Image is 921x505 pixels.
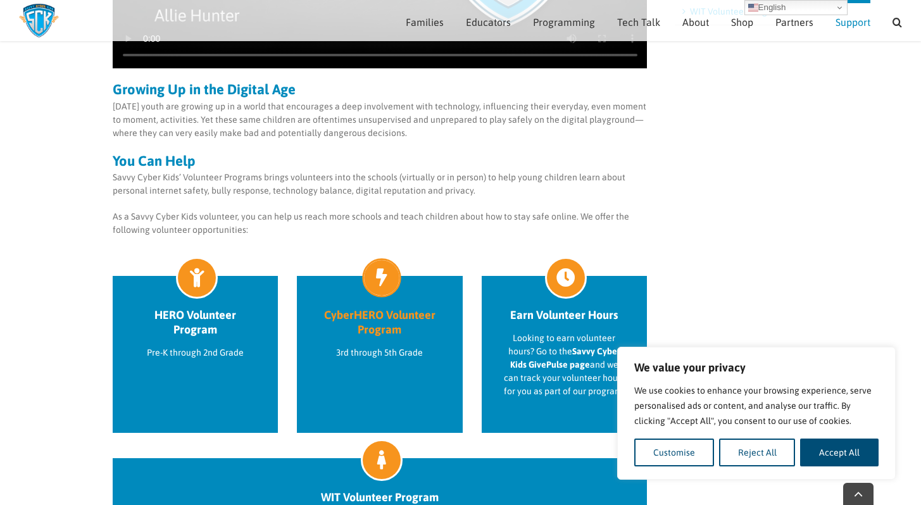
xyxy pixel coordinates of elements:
span: Educators [466,17,511,27]
span: Programming [533,17,595,27]
strong: You Can Help [113,153,196,169]
a: WIT Volunteer Program [135,490,625,504]
span: About [682,17,709,27]
p: 3rd through 5th Grade [319,346,441,359]
p: [DATE] youth are growing up in a world that encourages a deep involvement with technology, influe... [113,100,648,140]
a: Earn Volunteer Hours [504,308,625,322]
p: Savvy Cyber Kids’ Volunteer Programs brings volunteers into the schools (virtually or in person) ... [113,171,648,197]
p: Looking to earn volunteer hours? Go to the and we can track your volunteer hours for you as part ... [504,332,625,398]
p: We use cookies to enhance your browsing experience, serve personalised ads or content, and analys... [634,383,879,428]
img: Savvy Cyber Kids Logo [19,3,59,38]
button: Reject All [719,439,796,466]
img: en [748,3,758,13]
strong: Growing Up in the Digital Age [113,81,296,97]
span: Shop [731,17,753,27]
span: Families [406,17,444,27]
span: Partners [775,17,813,27]
a: CyberHERO Volunteer Program [319,308,441,337]
span: Support [836,17,870,27]
p: We value your privacy [634,360,879,375]
a: HERO Volunteer Program [135,308,256,337]
button: Accept All [800,439,879,466]
span: Tech Talk [617,17,660,27]
p: As a Savvy Cyber Kids volunteer, you can help us reach more schools and teach children about how ... [113,210,648,237]
button: Customise [634,439,714,466]
p: Pre-K through 2nd Grade [135,346,256,359]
